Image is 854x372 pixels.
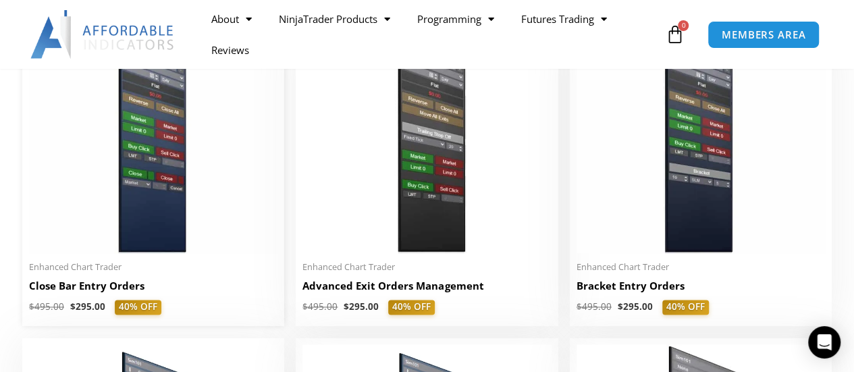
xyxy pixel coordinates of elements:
[302,279,551,300] a: Advanced Exit Orders Management
[265,3,404,34] a: NinjaTrader Products
[508,3,620,34] a: Futures Trading
[198,3,662,65] nav: Menu
[29,279,277,293] h2: Close Bar Entry Orders
[577,300,582,313] span: $
[618,300,623,313] span: $
[708,21,820,49] a: MEMBERS AREA
[30,10,176,59] img: LogoAI | Affordable Indicators – NinjaTrader
[115,300,161,315] span: 40% OFF
[29,300,64,313] bdi: 495.00
[577,261,825,273] span: Enhanced Chart Trader
[808,326,840,358] div: Open Intercom Messenger
[29,261,277,273] span: Enhanced Chart Trader
[577,279,825,300] a: Bracket Entry Orders
[29,40,277,254] img: CloseBarOrders
[198,34,263,65] a: Reviews
[577,40,825,254] img: BracketEntryOrders
[577,300,612,313] bdi: 495.00
[678,20,689,31] span: 0
[618,300,653,313] bdi: 295.00
[302,40,551,254] img: AdvancedStopLossMgmt
[577,279,825,293] h2: Bracket Entry Orders
[302,300,308,313] span: $
[388,300,435,315] span: 40% OFF
[302,261,551,273] span: Enhanced Chart Trader
[645,15,704,54] a: 0
[29,300,34,313] span: $
[662,300,709,315] span: 40% OFF
[302,279,551,293] h2: Advanced Exit Orders Management
[198,3,265,34] a: About
[302,300,338,313] bdi: 495.00
[70,300,76,313] span: $
[404,3,508,34] a: Programming
[344,300,379,313] bdi: 295.00
[344,300,349,313] span: $
[722,30,806,40] span: MEMBERS AREA
[70,300,105,313] bdi: 295.00
[29,279,277,300] a: Close Bar Entry Orders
